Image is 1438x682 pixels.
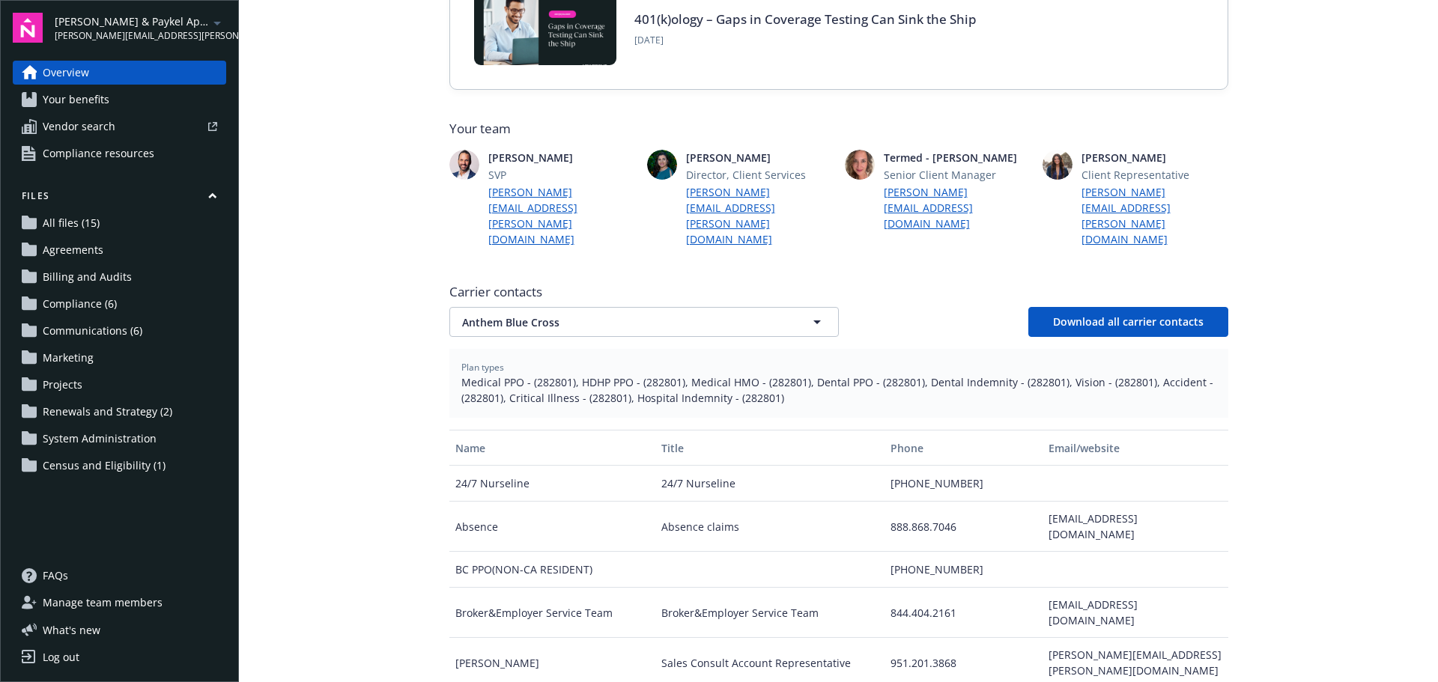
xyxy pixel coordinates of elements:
span: [DATE] [634,34,977,47]
span: Marketing [43,346,94,370]
a: Agreements [13,238,226,262]
a: Compliance resources [13,141,226,165]
div: 24/7 Nurseline [449,466,655,502]
img: photo [647,150,677,180]
a: Your benefits [13,88,226,112]
span: Download all carrier contacts [1053,314,1204,329]
div: Phone [891,440,1037,456]
span: FAQs [43,564,68,588]
div: Title [661,440,879,456]
span: Manage team members [43,591,163,615]
span: Communications (6) [43,319,142,343]
span: Vendor search [43,115,115,138]
a: Projects [13,373,226,397]
span: [PERSON_NAME] [1081,150,1228,165]
a: System Administration [13,427,226,451]
a: [PERSON_NAME][EMAIL_ADDRESS][PERSON_NAME][DOMAIN_NAME] [1081,184,1228,247]
button: [PERSON_NAME] & Paykel Appliances Inc[PERSON_NAME][EMAIL_ADDRESS][PERSON_NAME][DOMAIN_NAME]arrowD... [55,13,226,43]
img: navigator-logo.svg [13,13,43,43]
span: Compliance (6) [43,292,117,316]
span: Termed - [PERSON_NAME] [884,150,1031,165]
div: [EMAIL_ADDRESS][DOMAIN_NAME] [1043,588,1228,638]
a: arrowDropDown [208,13,226,31]
span: SVP [488,167,635,183]
div: 24/7 Nurseline [655,466,885,502]
button: Files [13,189,226,208]
div: Log out [43,645,79,669]
div: [PHONE_NUMBER] [885,552,1043,588]
span: Your benefits [43,88,109,112]
span: Medical PPO - (282801), HDHP PPO - (282801), Medical HMO - (282801), Dental PPO - (282801), Denta... [461,374,1216,406]
a: Vendor search [13,115,226,138]
span: Projects [43,373,82,397]
span: All files (15) [43,211,100,235]
span: Anthem Blue Cross [462,314,774,330]
a: 401(k)ology – Gaps in Coverage Testing Can Sink the Ship [634,10,977,28]
div: Broker&Employer Service Team [655,588,885,638]
a: Billing and Audits [13,265,226,289]
div: [PHONE_NUMBER] [885,466,1043,502]
a: Census and Eligibility (1) [13,454,226,478]
a: All files (15) [13,211,226,235]
a: Marketing [13,346,226,370]
span: What ' s new [43,622,100,638]
a: Overview [13,61,226,85]
span: Plan types [461,361,1216,374]
img: photo [1043,150,1073,180]
a: Renewals and Strategy (2) [13,400,226,424]
span: Renewals and Strategy (2) [43,400,172,424]
a: Manage team members [13,591,226,615]
div: [EMAIL_ADDRESS][DOMAIN_NAME] [1043,502,1228,552]
span: Agreements [43,238,103,262]
button: Email/website [1043,430,1228,466]
a: [PERSON_NAME][EMAIL_ADDRESS][PERSON_NAME][DOMAIN_NAME] [686,184,833,247]
span: Census and Eligibility (1) [43,454,166,478]
button: Download all carrier contacts [1028,307,1228,337]
span: [PERSON_NAME] & Paykel Appliances Inc [55,13,208,29]
span: Overview [43,61,89,85]
a: Communications (6) [13,319,226,343]
img: photo [845,150,875,180]
button: What's new [13,622,124,638]
div: BC PPO(NON-CA RESIDENT) [449,552,655,588]
a: Compliance (6) [13,292,226,316]
a: [PERSON_NAME][EMAIL_ADDRESS][DOMAIN_NAME] [884,184,1031,231]
img: photo [449,150,479,180]
button: Anthem Blue Cross [449,307,839,337]
div: Absence [449,502,655,552]
span: Director, Client Services [686,167,833,183]
div: Email/website [1049,440,1222,456]
div: Name [455,440,649,456]
span: Client Representative [1081,167,1228,183]
button: Name [449,430,655,466]
div: 888.868.7046 [885,502,1043,552]
a: FAQs [13,564,226,588]
div: Broker&Employer Service Team [449,588,655,638]
a: [PERSON_NAME][EMAIL_ADDRESS][PERSON_NAME][DOMAIN_NAME] [488,184,635,247]
span: [PERSON_NAME] [686,150,833,165]
button: Phone [885,430,1043,466]
span: System Administration [43,427,157,451]
span: Compliance resources [43,141,154,165]
button: Title [655,430,885,466]
span: Your team [449,120,1228,138]
div: 844.404.2161 [885,588,1043,638]
div: Absence claims [655,502,885,552]
span: Senior Client Manager [884,167,1031,183]
span: [PERSON_NAME][EMAIL_ADDRESS][PERSON_NAME][DOMAIN_NAME] [55,29,208,43]
span: Billing and Audits [43,265,132,289]
span: Carrier contacts [449,283,1228,301]
span: [PERSON_NAME] [488,150,635,165]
